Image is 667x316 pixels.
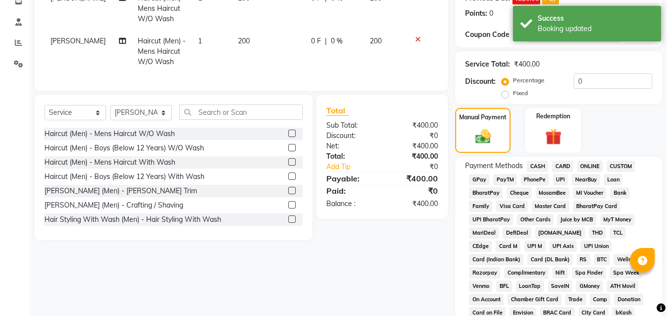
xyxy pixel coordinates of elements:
[548,281,573,292] span: SaveIN
[44,129,175,139] div: Haircut (Men) - Mens Haircut W/O Wash
[393,162,446,172] div: ₹0
[521,174,549,185] span: PhonePe
[594,254,610,265] span: BTC
[607,161,635,172] span: CUSTOM
[44,186,197,196] div: [PERSON_NAME] (Men) - [PERSON_NAME] Trim
[319,162,392,172] a: Add Tip
[565,294,586,305] span: Trade
[319,151,382,162] div: Total:
[382,173,445,184] div: ₹400.00
[552,267,568,279] span: Nift
[382,120,445,131] div: ₹400.00
[532,201,569,212] span: Master Card
[513,76,545,85] label: Percentage
[44,200,183,211] div: [PERSON_NAME] (Men) - Crafting / Shaving
[573,201,621,212] span: BharatPay Card
[331,36,343,46] span: 0 %
[513,89,528,98] label: Fixed
[465,76,496,87] div: Discount:
[514,59,540,70] div: ₹400.00
[469,187,503,199] span: BharatPay
[507,187,532,199] span: Cheque
[553,174,568,185] span: UPI
[326,105,349,116] span: Total
[459,113,507,122] label: Manual Payment
[198,36,202,45] span: 1
[577,254,590,265] span: RS
[319,120,382,131] div: Sub Total:
[319,173,382,184] div: Payable:
[536,112,570,121] label: Redemption
[610,267,642,279] span: Spa Week
[319,131,382,141] div: Discount:
[44,157,175,168] div: Haircut (Men) - Mens Haircut With Wash
[496,241,520,252] span: Card M
[179,105,303,120] input: Search or Scan
[581,241,612,252] span: UPI Union
[576,281,603,292] span: GMoney
[469,241,492,252] span: CEdge
[610,227,626,239] span: TCL
[517,214,553,225] span: Other Cards
[238,36,250,45] span: 200
[527,161,548,172] span: CASH
[370,36,382,45] span: 200
[493,174,517,185] span: PayTM
[524,241,546,252] span: UPI M
[538,13,654,24] div: Success
[469,294,504,305] span: On Account
[600,214,635,225] span: MyT Money
[549,241,577,252] span: UPI Axis
[527,254,573,265] span: Card (DL Bank)
[589,227,606,239] span: THD
[496,201,528,212] span: Visa Card
[536,187,569,199] span: MosamBee
[465,8,487,19] div: Points:
[540,127,567,147] img: _gift.svg
[382,131,445,141] div: ₹0
[469,201,492,212] span: Family
[471,128,496,145] img: _cash.svg
[557,214,596,225] span: Juice by MCB
[469,227,499,239] span: MariDeal
[489,8,493,19] div: 0
[508,294,561,305] span: Chamber Gift Card
[44,143,204,153] div: Haircut (Men) - Boys (Below 12 Years) W/O Wash
[382,199,445,209] div: ₹400.00
[465,161,523,171] span: Payment Methods
[469,174,489,185] span: GPay
[469,267,500,279] span: Razorpay
[382,151,445,162] div: ₹400.00
[44,172,204,182] div: Haircut (Men) - Boys (Below 12 Years) With Wash
[319,141,382,151] div: Net:
[607,281,638,292] span: ATH Movil
[465,59,510,70] div: Service Total:
[138,36,186,66] span: Haircut (Men) - Mens Haircut W/O Wash
[319,199,382,209] div: Balance :
[590,294,611,305] span: Comp
[573,187,607,199] span: MI Voucher
[469,281,492,292] span: Venmo
[516,281,544,292] span: LoanTap
[496,281,512,292] span: BFL
[325,36,327,46] span: |
[535,227,585,239] span: [DOMAIN_NAME]
[44,214,221,225] div: Hair Styling With Wash (Men) - Hair Styling With Wash
[614,254,648,265] span: Wellnessta
[469,214,513,225] span: UPI BharatPay
[469,254,523,265] span: Card (Indian Bank)
[382,185,445,197] div: ₹0
[552,161,573,172] span: CARD
[503,227,531,239] span: DefiDeal
[577,161,603,172] span: ONLINE
[538,24,654,34] div: Booking updated
[504,267,549,279] span: Complimentary
[465,30,527,40] div: Coupon Code
[50,36,106,45] span: [PERSON_NAME]
[382,141,445,151] div: ₹400.00
[614,294,643,305] span: Donation
[604,174,623,185] span: Loan
[610,187,629,199] span: Bank
[311,36,321,46] span: 0 F
[572,267,606,279] span: Spa Finder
